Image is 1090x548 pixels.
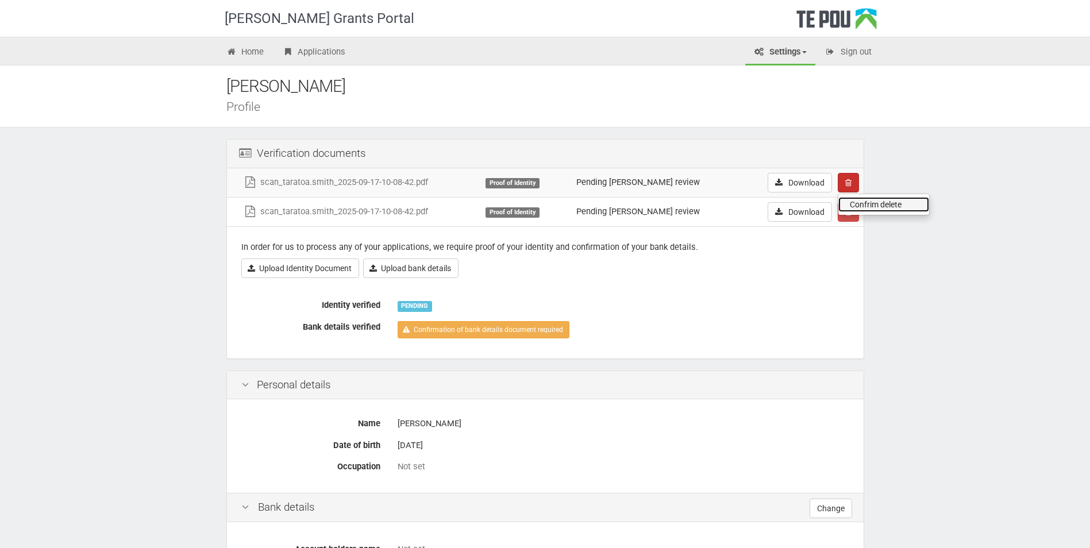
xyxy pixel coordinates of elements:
[233,414,389,430] label: Name
[243,206,428,217] a: scan_taratoa.smith_2025-09-17-10-08-42.pdf
[274,40,354,65] a: Applications
[226,74,881,99] div: [PERSON_NAME]
[768,202,832,222] a: Download
[838,197,929,212] a: Confrim delete
[572,168,738,198] td: Pending [PERSON_NAME] review
[233,295,389,311] label: Identity verified
[241,258,359,278] a: Upload Identity Document
[398,435,849,456] div: [DATE]
[241,241,849,253] p: In order for us to process any of your applications, we require proof of your identity and confir...
[816,40,880,65] a: Sign out
[227,493,864,522] div: Bank details
[572,197,738,226] td: Pending [PERSON_NAME] review
[227,140,864,168] div: Verification documents
[233,317,389,333] label: Bank details verified
[398,461,849,473] div: Not set
[810,499,852,518] a: Change
[398,414,849,434] div: [PERSON_NAME]
[486,178,540,188] div: Proof of Identity
[768,173,832,192] a: Download
[243,177,428,187] a: scan_taratoa.smith_2025-09-17-10-08-42.pdf
[227,371,864,400] div: Personal details
[218,40,273,65] a: Home
[398,321,569,338] a: Confirmation of bank details document required
[398,301,432,311] div: PENDING
[796,8,877,37] div: Te Pou Logo
[363,258,459,278] a: Upload bank details
[233,435,389,451] label: Date of birth
[233,457,389,473] label: Occupation
[745,40,815,65] a: Settings
[226,101,881,113] div: Profile
[486,207,540,218] div: Proof of Identity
